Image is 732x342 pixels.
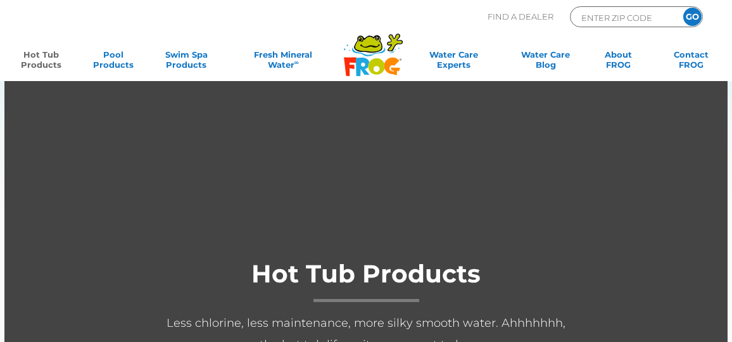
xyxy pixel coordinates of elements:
[590,49,647,75] a: AboutFROG
[158,49,215,75] a: Swim SpaProducts
[85,49,142,75] a: PoolProducts
[406,49,502,75] a: Water CareExperts
[230,49,336,75] a: Fresh MineralWater∞
[517,49,574,75] a: Water CareBlog
[683,8,702,26] input: GO
[156,260,575,302] h1: Hot Tub Products
[580,10,666,25] input: Zip Code Form
[13,49,69,75] a: Hot TubProducts
[663,49,719,75] a: ContactFROG
[488,6,553,27] p: Find A Dealer
[294,59,299,66] sup: ∞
